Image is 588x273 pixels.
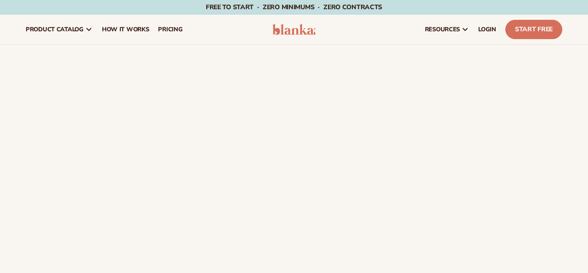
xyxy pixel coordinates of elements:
span: LOGIN [478,26,496,33]
a: pricing [153,15,187,44]
a: resources [420,15,474,44]
a: product catalog [21,15,97,44]
span: product catalog [26,26,84,33]
span: How It Works [102,26,149,33]
a: How It Works [97,15,154,44]
a: Start Free [505,20,562,39]
span: Free to start · ZERO minimums · ZERO contracts [206,3,382,12]
img: logo [272,24,316,35]
span: resources [425,26,460,33]
a: LOGIN [474,15,501,44]
span: pricing [158,26,182,33]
